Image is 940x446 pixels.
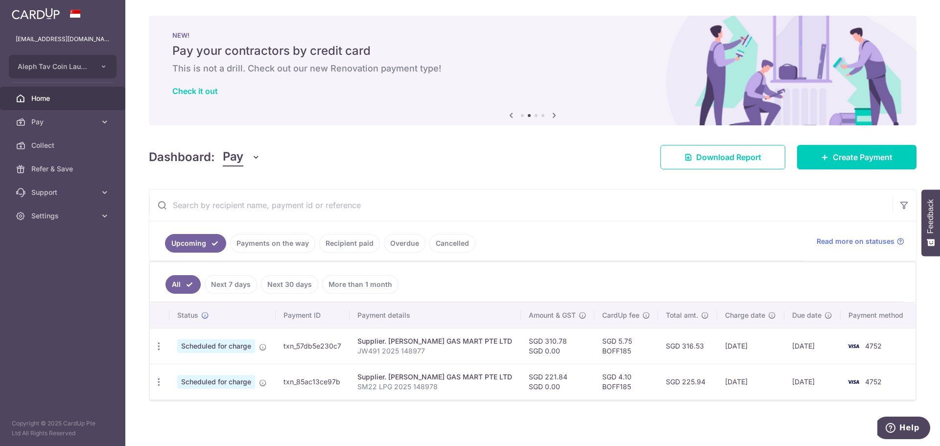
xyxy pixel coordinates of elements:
img: CardUp [12,8,60,20]
span: Due date [792,310,822,320]
a: Download Report [660,145,785,169]
span: Create Payment [833,151,893,163]
span: Pay [223,148,243,166]
a: Recipient paid [319,234,380,253]
th: Payment method [841,303,916,328]
p: JW491 2025 148977 [357,346,514,356]
th: Payment ID [276,303,350,328]
td: SGD 4.10 BOFF185 [594,364,658,399]
a: Overdue [384,234,425,253]
span: Pay [31,117,96,127]
span: Home [31,94,96,103]
iframe: Opens a widget where you can find more information [877,417,930,441]
span: Read more on statuses [817,236,894,246]
input: Search by recipient name, payment id or reference [149,189,893,221]
span: Charge date [725,310,765,320]
span: Scheduled for charge [177,375,255,389]
a: Cancelled [429,234,475,253]
button: Aleph Tav Coin Laundry Pte Ltd [9,55,117,78]
span: Collect [31,141,96,150]
a: Payments on the way [230,234,315,253]
a: Create Payment [797,145,916,169]
img: Renovation banner [149,16,916,125]
button: Feedback - Show survey [921,189,940,256]
a: Check it out [172,86,218,96]
div: Supplier. [PERSON_NAME] GAS MART PTE LTD [357,336,514,346]
td: txn_57db5e230c7 [276,328,350,364]
span: Scheduled for charge [177,339,255,353]
span: Amount & GST [529,310,576,320]
td: SGD 225.94 [658,364,717,399]
p: SM22 LPG 2025 148978 [357,382,514,392]
td: [DATE] [784,328,841,364]
h4: Dashboard: [149,148,215,166]
td: txn_85ac13ce97b [276,364,350,399]
a: Next 30 days [261,275,318,294]
img: Bank Card [844,376,863,388]
a: More than 1 month [322,275,399,294]
p: NEW! [172,31,893,39]
button: Pay [223,148,260,166]
span: Refer & Save [31,164,96,174]
a: Read more on statuses [817,236,904,246]
td: SGD 310.78 SGD 0.00 [521,328,594,364]
span: Total amt. [666,310,698,320]
a: Next 7 days [205,275,257,294]
img: Bank Card [844,340,863,352]
span: Download Report [696,151,761,163]
span: CardUp fee [602,310,639,320]
td: [DATE] [717,364,784,399]
h5: Pay your contractors by credit card [172,43,893,59]
span: Aleph Tav Coin Laundry Pte Ltd [18,62,90,71]
span: Status [177,310,198,320]
a: Upcoming [165,234,226,253]
span: Feedback [926,199,935,234]
span: Settings [31,211,96,221]
td: [DATE] [784,364,841,399]
td: SGD 5.75 BOFF185 [594,328,658,364]
td: [DATE] [717,328,784,364]
span: 4752 [865,377,882,386]
span: 4752 [865,342,882,350]
p: [EMAIL_ADDRESS][DOMAIN_NAME] [16,34,110,44]
td: SGD 316.53 [658,328,717,364]
a: All [165,275,201,294]
span: Support [31,188,96,197]
div: Supplier. [PERSON_NAME] GAS MART PTE LTD [357,372,514,382]
h6: This is not a drill. Check out our new Renovation payment type! [172,63,893,74]
th: Payment details [350,303,521,328]
td: SGD 221.84 SGD 0.00 [521,364,594,399]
